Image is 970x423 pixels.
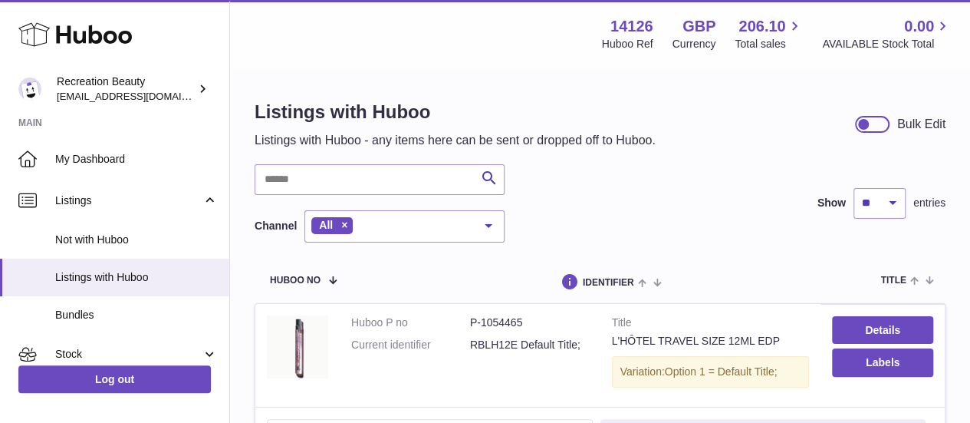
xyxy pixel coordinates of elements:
strong: GBP [682,16,715,37]
div: Currency [672,37,716,51]
div: Variation: [612,356,810,388]
a: Log out [18,365,211,393]
div: Recreation Beauty [57,74,195,104]
span: Total sales [735,37,803,51]
a: 206.10 Total sales [735,16,803,51]
label: Show [817,196,846,210]
span: Not with Huboo [55,233,218,247]
span: Listings [55,193,202,208]
strong: Title [612,316,810,334]
span: identifier [583,278,634,288]
span: 206.10 [738,16,785,37]
label: Channel [255,219,297,233]
img: internalAdmin-14126@internal.huboo.com [18,78,41,101]
p: Listings with Huboo - any items here can be sent or dropped off to Huboo. [255,132,656,149]
dt: Huboo P no [351,316,470,330]
span: Huboo no [270,276,321,286]
img: L'HÔTEL TRAVEL SIZE 12ML EDP [267,316,328,378]
span: entries [913,196,945,210]
span: 0.00 [904,16,934,37]
span: Option 1 = Default Title; [665,365,778,378]
span: Stock [55,347,202,362]
span: All [319,219,333,231]
span: AVAILABLE Stock Total [822,37,952,51]
a: 0.00 AVAILABLE Stock Total [822,16,952,51]
div: Huboo Ref [602,37,653,51]
dd: P-1054465 [470,316,589,330]
dt: Current identifier [351,338,470,352]
div: Bulk Edit [897,116,945,133]
span: My Dashboard [55,152,218,167]
span: title [880,276,906,286]
strong: 14126 [610,16,653,37]
button: Labels [832,349,933,376]
div: L'HÔTEL TRAVEL SIZE 12ML EDP [612,334,810,349]
span: Bundles [55,308,218,322]
span: Listings with Huboo [55,270,218,285]
dd: RBLH12E Default Title; [470,338,589,352]
h1: Listings with Huboo [255,100,656,124]
span: [EMAIL_ADDRESS][DOMAIN_NAME] [57,90,225,102]
a: Details [832,316,933,344]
